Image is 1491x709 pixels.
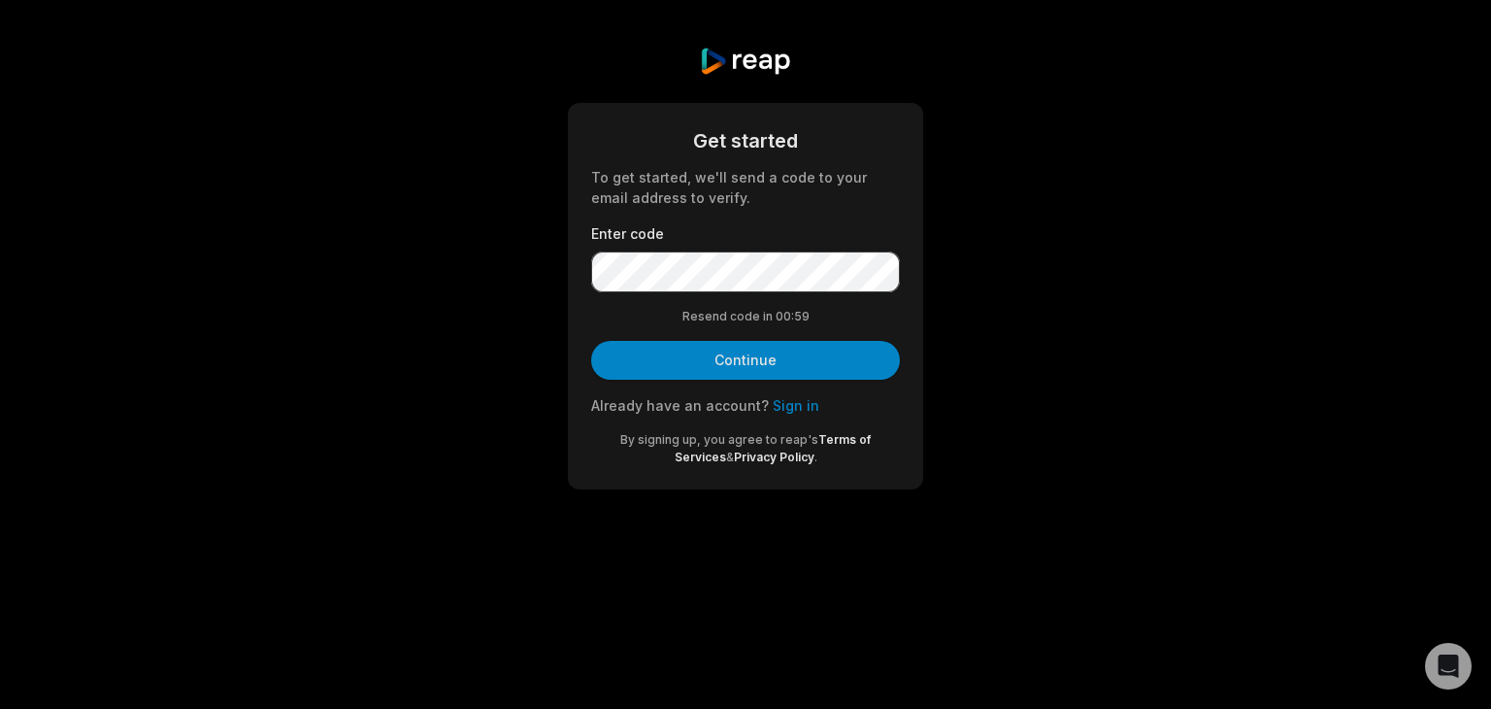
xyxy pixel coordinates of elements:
[591,341,900,380] button: Continue
[773,397,819,414] a: Sign in
[591,167,900,208] div: To get started, we'll send a code to your email address to verify.
[734,450,814,464] a: Privacy Policy
[814,450,817,464] span: .
[591,126,900,155] div: Get started
[591,223,900,244] label: Enter code
[591,308,900,325] div: Resend code in 00:
[675,432,872,464] a: Terms of Services
[1425,643,1472,690] div: Open Intercom Messenger
[794,308,810,325] span: 59
[591,397,769,414] span: Already have an account?
[699,47,791,76] img: reap
[726,450,734,464] span: &
[620,432,818,447] span: By signing up, you agree to reap's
